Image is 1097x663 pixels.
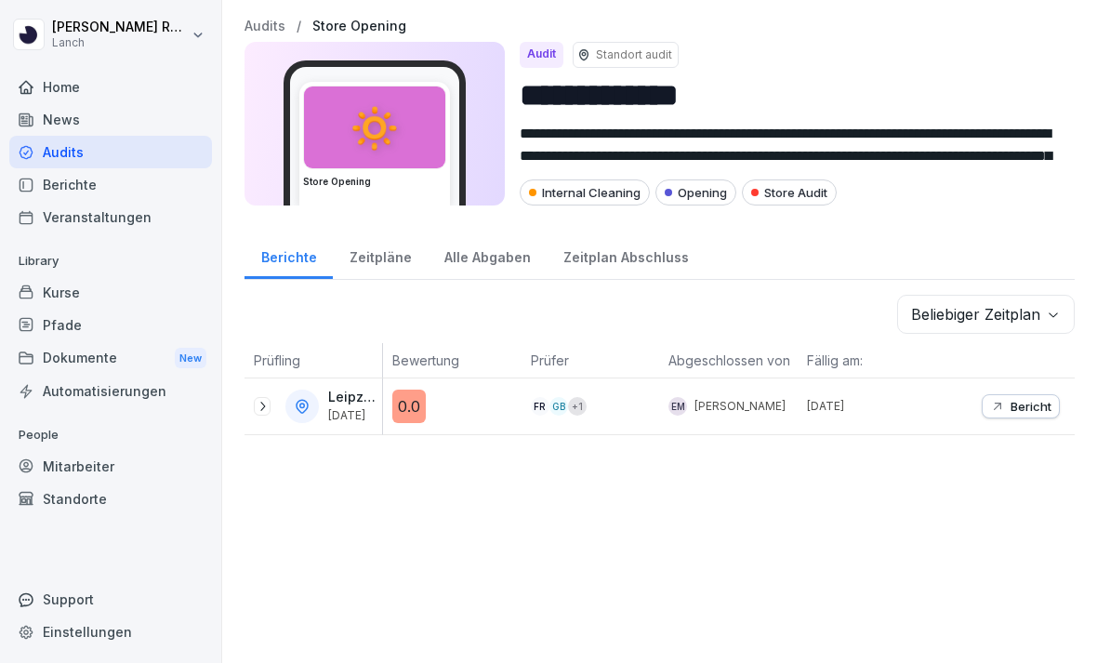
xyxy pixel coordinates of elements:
[9,168,212,201] a: Berichte
[668,351,788,370] p: Abgeschlossen von
[245,232,333,279] a: Berichte
[549,397,568,416] div: GB
[9,103,212,136] a: News
[9,420,212,450] p: People
[392,351,512,370] p: Bewertung
[328,390,378,405] p: Leipzig BFG
[596,46,672,63] p: Standort audit
[304,86,445,168] div: 🔅
[392,390,426,423] div: 0.0
[522,343,660,378] th: Prüfer
[547,232,705,279] a: Zeitplan Abschluss
[9,341,212,376] div: Dokumente
[531,397,549,416] div: FR
[297,19,301,34] p: /
[333,232,428,279] a: Zeitpläne
[9,71,212,103] a: Home
[655,179,736,206] div: Opening
[9,375,212,407] a: Automatisierungen
[982,394,1060,418] button: Bericht
[520,42,563,68] div: Audit
[9,583,212,616] div: Support
[568,397,587,416] div: + 1
[9,276,212,309] a: Kurse
[303,175,446,189] h3: Store Opening
[1011,399,1051,414] p: Bericht
[245,19,285,34] a: Audits
[798,343,936,378] th: Fällig am:
[175,348,206,369] div: New
[254,351,373,370] p: Prüfling
[9,341,212,376] a: DokumenteNew
[9,616,212,648] a: Einstellungen
[742,179,837,206] div: Store Audit
[312,19,406,34] a: Store Opening
[52,36,188,49] p: Lanch
[9,309,212,341] a: Pfade
[9,483,212,515] a: Standorte
[668,397,687,416] div: EM
[9,136,212,168] a: Audits
[694,398,786,415] p: [PERSON_NAME]
[9,201,212,233] a: Veranstaltungen
[9,246,212,276] p: Library
[9,450,212,483] a: Mitarbeiter
[52,20,188,35] p: [PERSON_NAME] Renner
[328,409,378,422] p: [DATE]
[428,232,547,279] a: Alle Abgaben
[520,179,650,206] div: Internal Cleaning
[807,398,936,415] p: [DATE]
